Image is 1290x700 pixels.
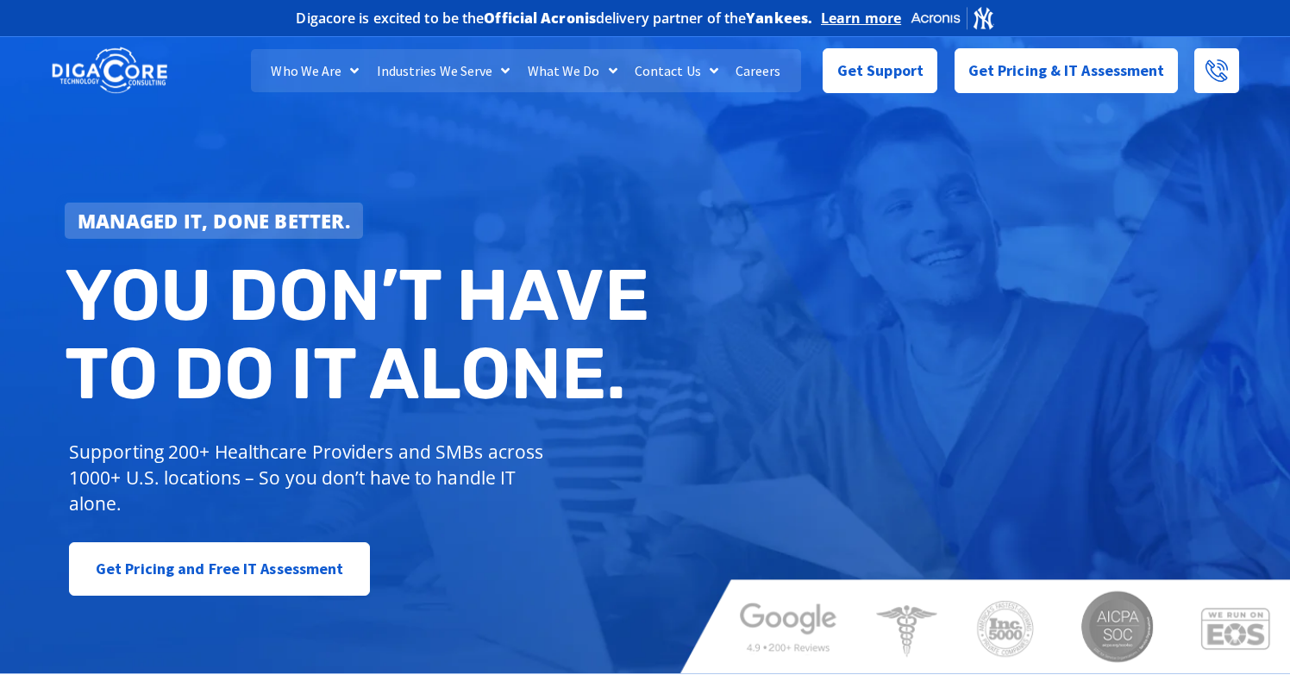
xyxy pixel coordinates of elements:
[727,49,790,92] a: Careers
[837,53,924,88] span: Get Support
[251,49,802,92] nav: Menu
[823,48,937,93] a: Get Support
[626,49,727,92] a: Contact Us
[52,46,167,96] img: DigaCore Technology Consulting
[69,542,370,596] a: Get Pricing and Free IT Assessment
[65,256,658,414] h2: You don’t have to do IT alone.
[296,11,812,25] h2: Digacore is excited to be the delivery partner of the
[955,48,1179,93] a: Get Pricing & IT Assessment
[968,53,1165,88] span: Get Pricing & IT Assessment
[484,9,596,28] b: Official Acronis
[78,208,350,234] strong: Managed IT, done better.
[910,5,994,30] img: Acronis
[69,439,551,516] p: Supporting 200+ Healthcare Providers and SMBs across 1000+ U.S. locations – So you don’t have to ...
[368,49,519,92] a: Industries We Serve
[262,49,367,92] a: Who We Are
[519,49,626,92] a: What We Do
[746,9,812,28] b: Yankees.
[96,552,343,586] span: Get Pricing and Free IT Assessment
[821,9,901,27] a: Learn more
[65,203,363,239] a: Managed IT, done better.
